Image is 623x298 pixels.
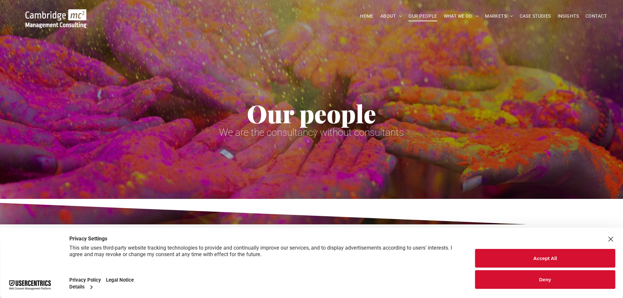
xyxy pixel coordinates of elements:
a: WHAT WE DO [441,11,482,21]
a: Your Business Transformed | Cambridge Management Consulting [26,10,86,17]
span: We are the consultancy without consultants [219,127,404,138]
a: CASE STUDIES [516,11,554,21]
a: MARKETS [482,11,516,21]
img: Go to Homepage [26,9,86,28]
a: INSIGHTS [554,11,582,21]
a: ABOUT [377,11,406,21]
a: HOME [357,11,377,21]
span: Our people [247,97,376,130]
a: OUR PEOPLE [405,11,440,21]
a: CONTACT [582,11,610,21]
